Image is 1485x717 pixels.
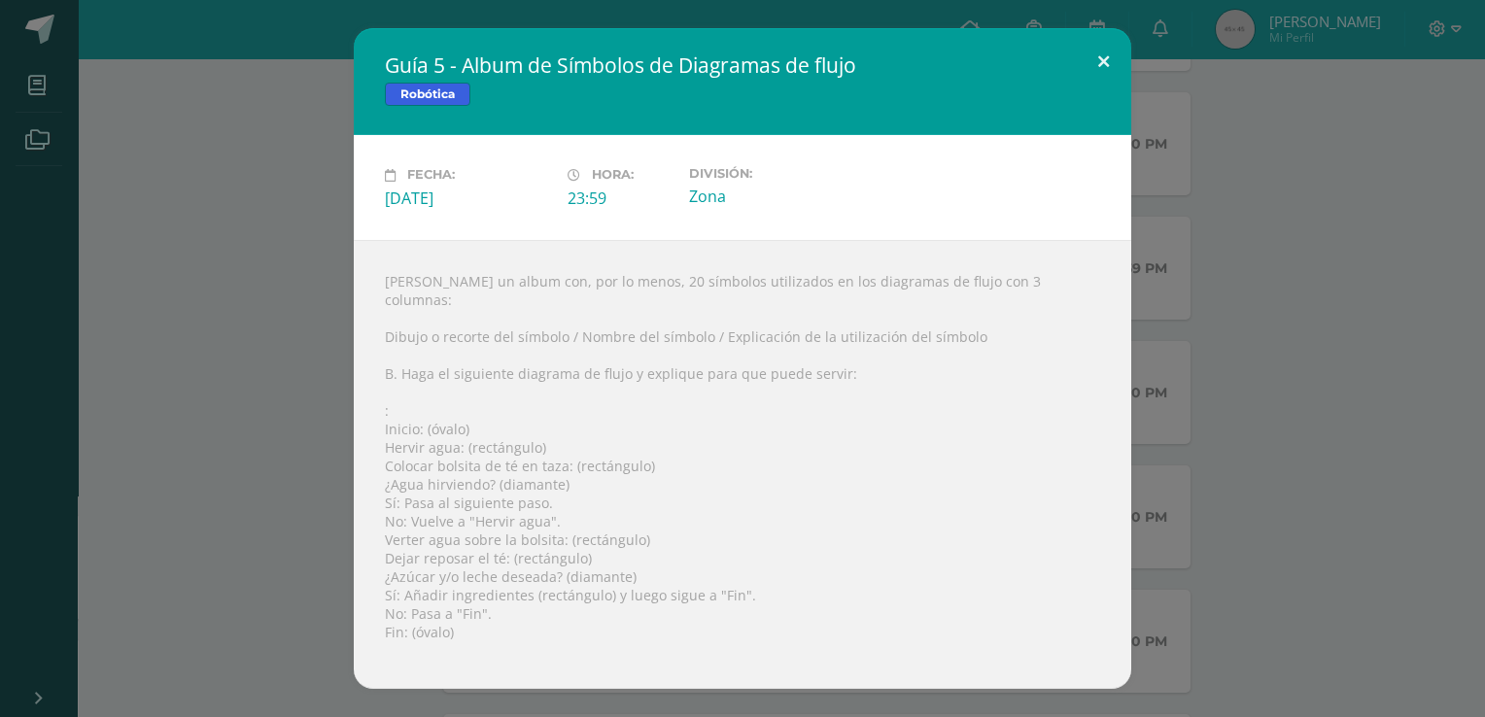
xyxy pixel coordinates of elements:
div: [DATE] [385,188,552,209]
div: Zona [689,186,856,207]
div: [PERSON_NAME] un album con, por lo menos, 20 símbolos utilizados en los diagramas de flujo con 3 ... [354,240,1131,689]
span: Robótica [385,83,470,106]
button: Close (Esc) [1076,28,1131,94]
span: Fecha: [407,168,455,183]
h2: Guía 5 - Album de Símbolos de Diagramas de flujo [385,51,1100,79]
div: 23:59 [568,188,673,209]
label: División: [689,166,856,181]
span: Hora: [592,168,634,183]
